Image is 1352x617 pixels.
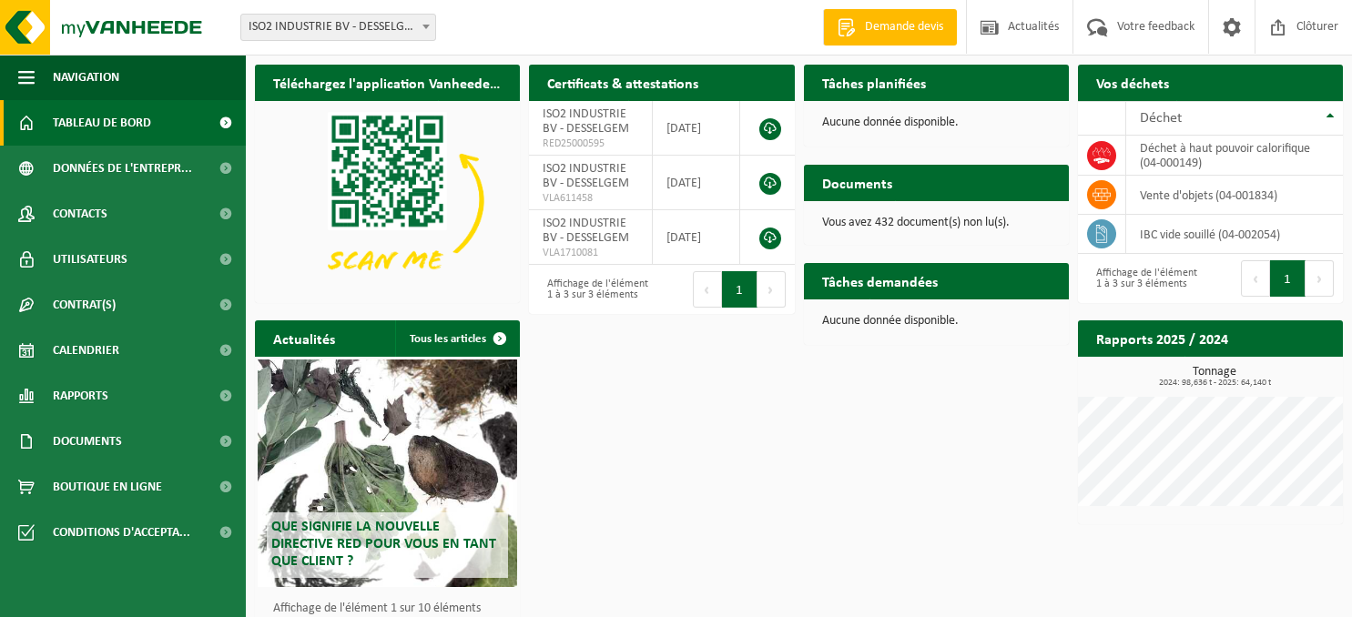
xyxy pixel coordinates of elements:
[543,162,629,190] span: ISO2 INDUSTRIE BV - DESSELGEM
[757,271,786,308] button: Next
[543,107,629,136] span: ISO2 INDUSTRIE BV - DESSELGEM
[1126,176,1343,215] td: vente d'objets (04-001834)
[543,191,638,206] span: VLA611458
[53,328,119,373] span: Calendrier
[543,137,638,151] span: RED25000595
[543,246,638,260] span: VLA1710081
[241,15,435,40] span: ISO2 INDUSTRIE BV - DESSELGEM
[271,520,496,569] span: Que signifie la nouvelle directive RED pour vous en tant que client ?
[255,320,353,356] h2: Actualités
[653,101,740,156] td: [DATE]
[543,217,629,245] span: ISO2 INDUSTRIE BV - DESSELGEM
[1140,111,1182,126] span: Déchet
[1270,260,1306,297] button: 1
[822,315,1051,328] p: Aucune donnée disponible.
[53,419,122,464] span: Documents
[822,116,1051,129] p: Aucune donnée disponible.
[823,9,957,46] a: Demande devis
[1126,215,1343,254] td: IBC vide souillé (04-002054)
[804,65,944,100] h2: Tâches planifiées
[1078,65,1187,100] h2: Vos déchets
[258,359,517,587] a: Que signifie la nouvelle directive RED pour vous en tant que client ?
[53,464,162,510] span: Boutique en ligne
[1087,379,1343,388] span: 2024: 98,636 t - 2025: 64,140 t
[693,271,722,308] button: Previous
[653,156,740,210] td: [DATE]
[653,210,740,265] td: [DATE]
[53,237,127,282] span: Utilisateurs
[804,263,956,298] h2: Tâches demandées
[1306,260,1334,297] button: Next
[255,65,520,100] h2: Téléchargez l'application Vanheede+ maintenant!
[255,101,520,299] img: Download de VHEPlus App
[822,217,1051,229] p: Vous avez 432 document(s) non lu(s).
[1241,260,1270,297] button: Previous
[860,18,948,36] span: Demande devis
[1184,356,1341,392] a: Consulter les rapports
[240,14,436,41] span: ISO2 INDUSTRIE BV - DESSELGEM
[804,165,910,200] h2: Documents
[1078,320,1246,356] h2: Rapports 2025 / 2024
[1126,136,1343,176] td: déchet à haut pouvoir calorifique (04-000149)
[1087,258,1202,298] div: Affichage de l'élément 1 à 3 sur 3 éléments
[53,55,119,100] span: Navigation
[53,282,116,328] span: Contrat(s)
[529,65,717,100] h2: Certificats & attestations
[273,602,511,615] p: Affichage de l'élément 1 sur 10 éléments
[538,269,653,309] div: Affichage de l'élément 1 à 3 sur 3 éléments
[53,373,108,419] span: Rapports
[53,146,192,191] span: Données de l'entrepr...
[1087,366,1343,388] h3: Tonnage
[395,320,518,357] a: Tous les articles
[53,191,107,237] span: Contacts
[53,100,151,146] span: Tableau de bord
[722,271,757,308] button: 1
[53,510,190,555] span: Conditions d'accepta...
